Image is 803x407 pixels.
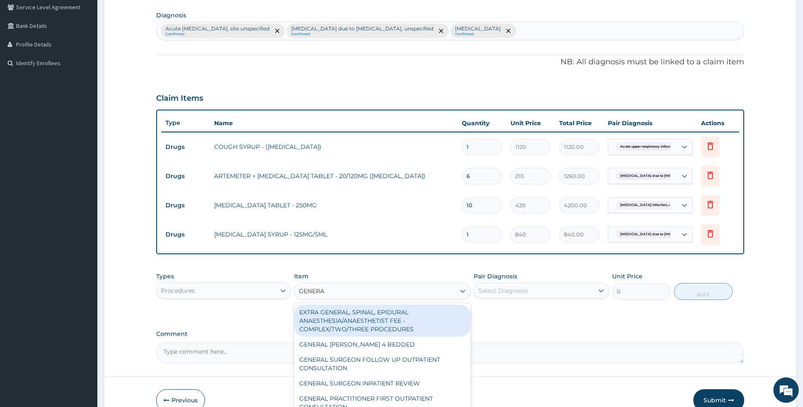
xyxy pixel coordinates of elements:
[161,198,210,213] td: Drugs
[16,42,34,63] img: d_794563401_company_1708531726252_794563401
[616,230,709,239] span: [MEDICAL_DATA] due to [MEDICAL_DATA] falc...
[210,226,458,243] td: [MEDICAL_DATA] SYRUP - 125MG/5ML
[458,115,506,132] th: Quantity
[674,283,733,300] button: Add
[161,115,210,131] th: Type
[291,25,433,32] p: [MEDICAL_DATA] due to [MEDICAL_DATA], unspecified
[455,25,501,32] p: [MEDICAL_DATA]
[616,201,690,209] span: [MEDICAL_DATA] infection, unspecif...
[616,172,709,180] span: [MEDICAL_DATA] due to [MEDICAL_DATA] falc...
[156,330,745,338] label: Comment
[294,272,309,280] label: Item
[437,27,445,35] span: remove selection option
[210,168,458,184] td: ARTEMETER + [MEDICAL_DATA] TABLET - 20/120MG ([MEDICAL_DATA])
[455,32,501,36] small: Confirmed
[156,11,186,19] label: Diagnosis
[697,115,739,132] th: Actions
[139,4,159,25] div: Minimize live chat window
[161,286,195,295] div: Procedures
[555,115,604,132] th: Total Price
[49,107,117,192] span: We're online!
[4,231,161,261] textarea: Type your message and hit 'Enter'
[161,227,210,242] td: Drugs
[44,47,142,58] div: Chat with us now
[166,25,270,32] p: Acute [MEDICAL_DATA], site unspecified
[294,376,471,391] div: GENERAL SURGEON INPATIENT REVIEW
[291,32,433,36] small: Confirmed
[210,115,458,132] th: Name
[478,286,528,295] div: Select Diagnosis
[506,115,555,132] th: Unit Price
[210,138,458,155] td: COUGH SYRUP - ([MEDICAL_DATA])
[210,197,458,214] td: [MEDICAL_DATA] TABLET - 250MG
[156,273,174,280] label: Types
[294,352,471,376] div: GENERAL SURGEON FOLLOW UP OUTPATIENT CONSULTATION
[616,143,677,151] span: Acute upper respiratory infect...
[294,305,471,337] div: EXTRA GENERAL, SPINAL, EPIDURAL ANAESTHESIA/ANAESTHETIST FEE - COMPLEX/TWO/THREE PROCEDURES
[156,57,745,68] p: NB: All diagnosis must be linked to a claim item
[294,337,471,352] div: GENERAL [PERSON_NAME] 4 BEDDED
[161,168,210,184] td: Drugs
[505,27,512,35] span: remove selection option
[474,272,517,280] label: Pair Diagnosis
[273,27,281,35] span: remove selection option
[161,139,210,155] td: Drugs
[156,94,203,103] h3: Claim Items
[612,272,643,280] label: Unit Price
[604,115,697,132] th: Pair Diagnosis
[166,32,270,36] small: Confirmed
